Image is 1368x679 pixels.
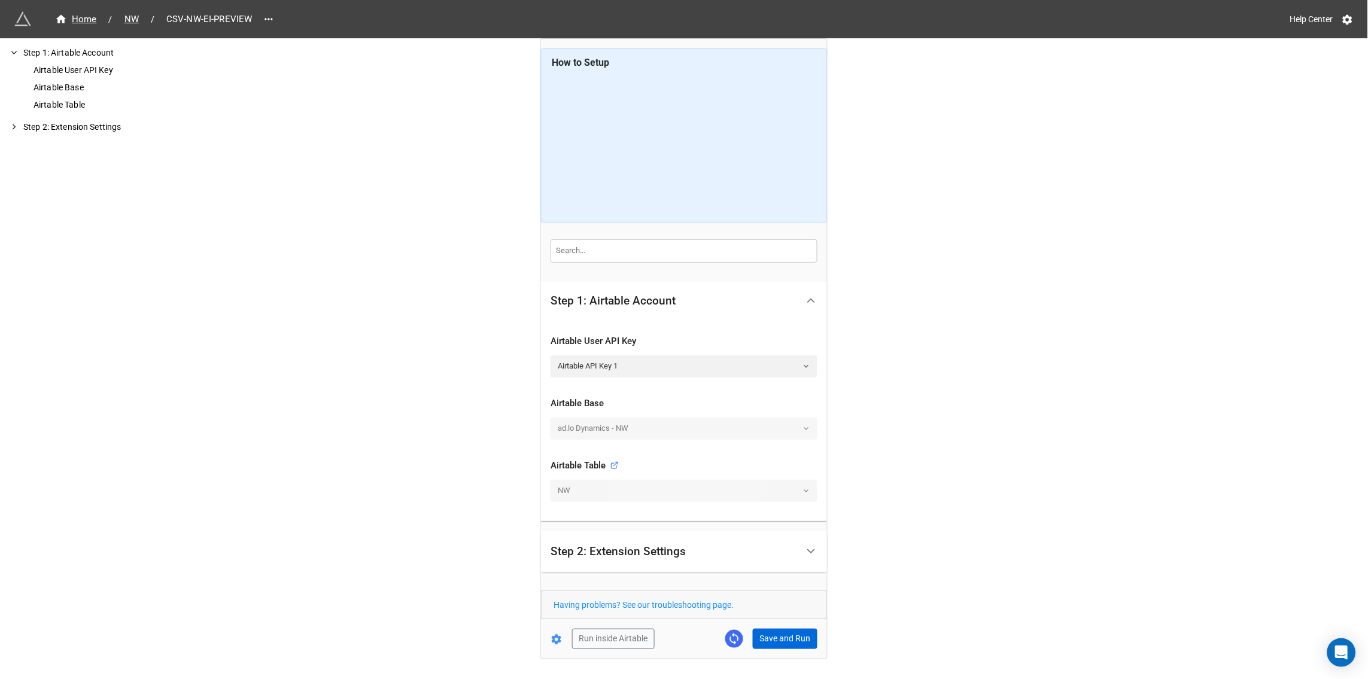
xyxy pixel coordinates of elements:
[117,13,146,26] span: NW
[541,320,827,521] div: Step 1: Airtable Account
[55,13,97,26] div: Home
[109,13,113,26] li: /
[541,282,827,320] div: Step 1: Airtable Account
[31,99,191,111] div: Airtable Table
[552,75,816,212] iframe: How to Automatically Export CSVs for Airtable Views
[21,121,191,133] div: Step 2: Extension Settings
[551,459,619,473] div: Airtable Table
[31,64,191,77] div: Airtable User API Key
[551,334,817,349] div: Airtable User API Key
[572,629,655,649] button: Run inside Airtable
[31,81,191,94] div: Airtable Base
[48,12,259,26] nav: breadcrumb
[551,239,817,262] input: Search...
[551,295,676,307] div: Step 1: Airtable Account
[151,13,154,26] li: /
[21,47,191,59] div: Step 1: Airtable Account
[554,600,734,610] a: Having problems? See our troubleshooting page.
[552,57,610,68] b: How to Setup
[551,546,686,558] div: Step 2: Extension Settings
[551,397,817,411] div: Airtable Base
[1282,8,1342,30] a: Help Center
[48,12,104,26] a: Home
[14,11,31,28] img: miniextensions-icon.73ae0678.png
[1327,638,1356,667] div: Open Intercom Messenger
[551,355,817,377] a: Airtable API Key 1
[159,13,259,26] span: CSV-NW-EI-PREVIEW
[753,629,817,649] button: Save and Run
[117,12,146,26] a: NW
[541,531,827,573] div: Step 2: Extension Settings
